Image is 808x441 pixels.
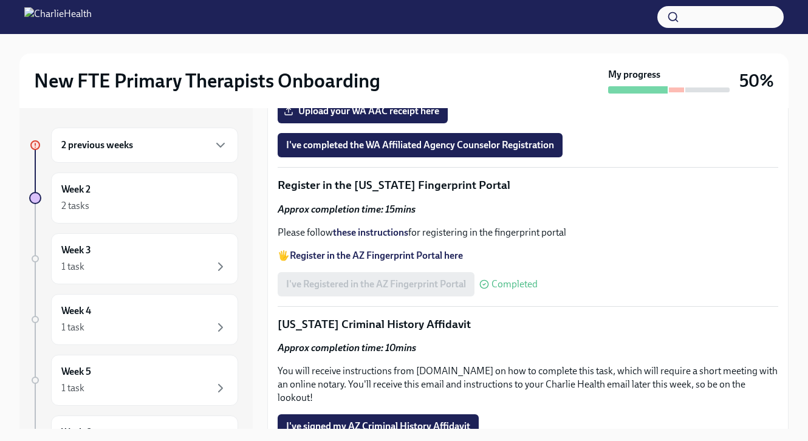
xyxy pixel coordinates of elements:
[608,68,660,81] strong: My progress
[61,381,84,395] div: 1 task
[290,250,463,261] a: Register in the AZ Fingerprint Portal here
[286,105,439,117] span: Upload your WA AAC receipt here
[61,426,91,439] h6: Week 6
[51,128,238,163] div: 2 previous weeks
[61,365,91,378] h6: Week 5
[29,173,238,224] a: Week 22 tasks
[278,342,416,354] strong: Approx completion time: 10mins
[61,260,84,273] div: 1 task
[286,420,470,432] span: I've signed my AZ Criminal History Affidavit
[278,226,778,239] p: Please follow for registering in the fingerprint portal
[278,414,479,439] button: I've signed my AZ Criminal History Affidavit
[29,355,238,406] a: Week 51 task
[739,70,774,92] h3: 50%
[491,279,538,289] span: Completed
[61,199,89,213] div: 2 tasks
[29,233,238,284] a: Week 31 task
[278,177,778,193] p: Register in the [US_STATE] Fingerprint Portal
[278,203,416,215] strong: Approx completion time: 15mins
[278,99,448,123] label: Upload your WA AAC receipt here
[61,321,84,334] div: 1 task
[24,7,92,27] img: CharlieHealth
[61,183,91,196] h6: Week 2
[61,244,91,257] h6: Week 3
[278,133,563,157] button: I've completed the WA Affiliated Agency Counselor Registration
[29,294,238,345] a: Week 41 task
[278,364,778,405] p: You will receive instructions from [DOMAIN_NAME] on how to complete this task, which will require...
[286,139,554,151] span: I've completed the WA Affiliated Agency Counselor Registration
[61,304,91,318] h6: Week 4
[61,138,133,152] h6: 2 previous weeks
[278,249,778,262] p: 🖐️
[333,227,408,238] a: these instructions
[34,69,380,93] h2: New FTE Primary Therapists Onboarding
[278,316,778,332] p: [US_STATE] Criminal History Affidavit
